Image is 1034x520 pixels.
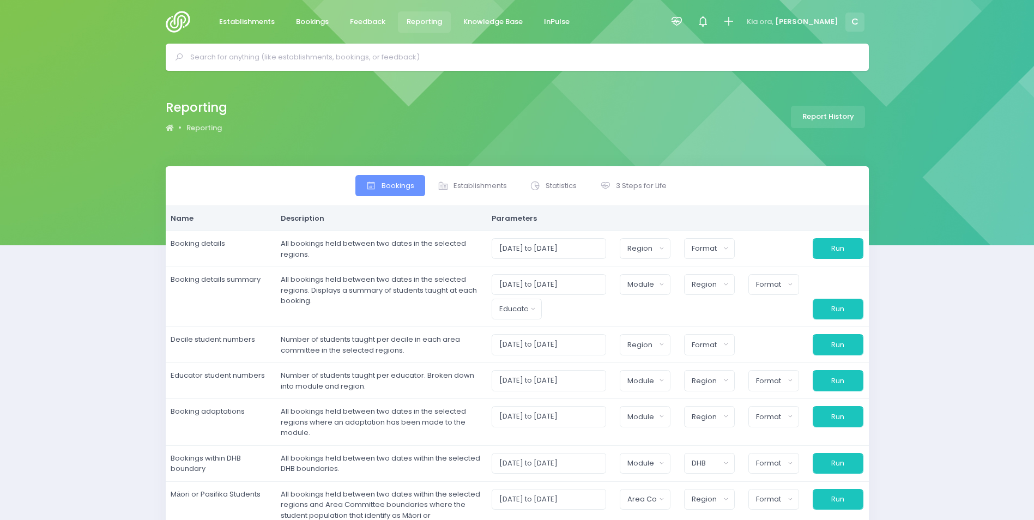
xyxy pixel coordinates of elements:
[219,16,275,27] span: Establishments
[492,274,607,295] input: Select date range
[756,494,784,505] div: Format
[275,445,486,481] td: All bookings held between two dates within the selected DHB boundaries.
[166,445,275,481] td: Bookings within DHB boundary
[275,267,486,327] td: All bookings held between two dates in the selected regions. Displays a summary of students taugh...
[791,106,865,128] a: Report History
[492,406,607,427] input: Select date range
[684,453,735,474] button: DHB
[427,175,517,196] a: Establishments
[756,458,784,469] div: Format
[620,274,670,295] button: Module
[544,16,570,27] span: InPulse
[756,279,784,290] div: Format
[350,16,385,27] span: Feedback
[275,327,486,363] td: Number of students taught per decile in each area committee in the selected regions.
[748,406,799,427] button: Format
[627,458,656,469] div: Module
[519,175,588,196] a: Statistics
[748,370,799,391] button: Format
[620,238,670,259] button: Region
[190,49,854,65] input: Search for anything (like establishments, bookings, or feedback)
[845,13,864,32] span: C
[620,406,670,427] button: Module
[275,399,486,446] td: All bookings held between two dates in the selected regions where an adaptation has been made to ...
[620,453,670,474] button: Module
[684,370,735,391] button: Region
[287,11,338,33] a: Bookings
[627,243,656,254] div: Region
[463,16,523,27] span: Knowledge Base
[341,11,395,33] a: Feedback
[166,206,275,231] th: Name
[684,274,735,295] button: Region
[398,11,451,33] a: Reporting
[275,231,486,267] td: All bookings held between two dates in the selected regions.
[747,16,773,27] span: Kia ora,
[813,489,863,510] button: Run
[492,453,607,474] input: Select date range
[684,238,735,259] button: Format
[166,399,275,446] td: Booking adaptations
[692,243,720,254] div: Format
[620,489,670,510] button: Area Committee
[692,340,720,350] div: Format
[166,267,275,327] td: Booking details summary
[756,376,784,386] div: Format
[166,327,275,363] td: Decile student numbers
[627,340,656,350] div: Region
[813,370,863,391] button: Run
[407,16,442,27] span: Reporting
[748,489,799,510] button: Format
[166,363,275,399] td: Educator student numbers
[627,412,656,422] div: Module
[210,11,284,33] a: Establishments
[775,16,838,27] span: [PERSON_NAME]
[813,299,863,319] button: Run
[756,412,784,422] div: Format
[166,100,227,115] h2: Reporting
[627,494,656,505] div: Area Committee
[692,412,720,422] div: Region
[627,279,656,290] div: Module
[589,175,677,196] a: 3 Steps for Life
[692,494,720,505] div: Region
[813,238,863,259] button: Run
[492,299,542,319] button: Educator
[492,238,607,259] input: Select date range
[492,489,607,510] input: Select date range
[499,304,528,315] div: Educator
[492,334,607,355] input: Select date range
[166,11,197,33] img: Logo
[616,180,667,191] span: 3 Steps for Life
[813,406,863,427] button: Run
[535,11,579,33] a: InPulse
[455,11,532,33] a: Knowledge Base
[186,123,222,134] a: Reporting
[546,180,577,191] span: Statistics
[813,334,863,355] button: Run
[692,376,720,386] div: Region
[296,16,329,27] span: Bookings
[684,334,735,355] button: Format
[748,274,799,295] button: Format
[620,370,670,391] button: Module
[620,334,670,355] button: Region
[166,231,275,267] td: Booking details
[684,489,735,510] button: Region
[275,363,486,399] td: Number of students taught per educator. Broken down into module and region.
[453,180,507,191] span: Establishments
[692,279,720,290] div: Region
[692,458,720,469] div: DHB
[486,206,869,231] th: Parameters
[275,206,486,231] th: Description
[382,180,414,191] span: Bookings
[355,175,425,196] a: Bookings
[684,406,735,427] button: Region
[492,370,607,391] input: Select date range
[748,453,799,474] button: Format
[813,453,863,474] button: Run
[627,376,656,386] div: Module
